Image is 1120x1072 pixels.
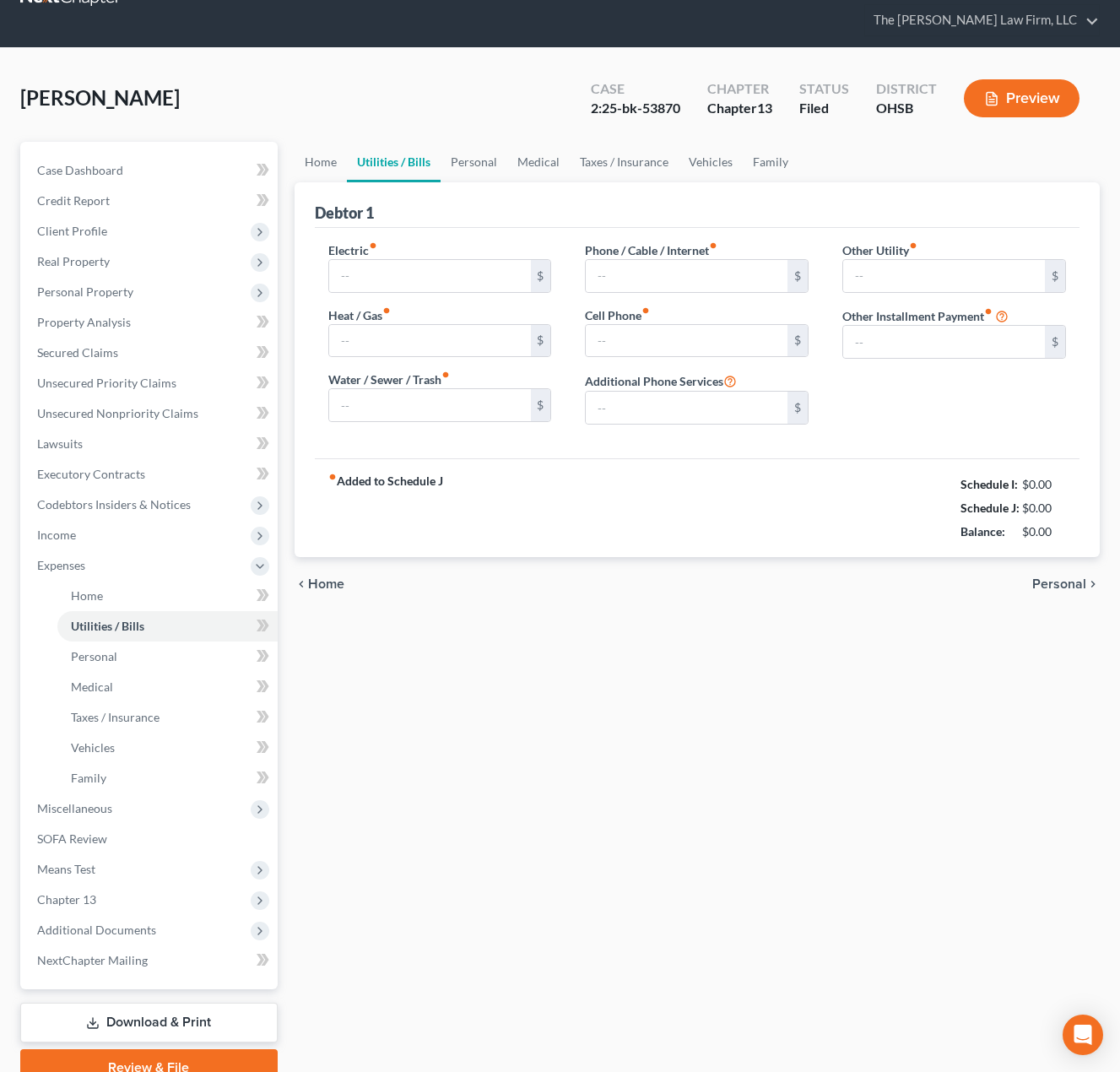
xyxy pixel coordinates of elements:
[799,99,849,118] div: Filed
[709,241,717,250] i: fiber_manual_record
[37,953,148,967] span: NextChapter Mailing
[71,679,113,694] span: Medical
[1022,523,1067,540] div: $0.00
[71,649,117,663] span: Personal
[585,306,650,324] label: Cell Phone
[37,376,176,390] span: Unsecured Priority Claims
[586,260,787,292] input: --
[295,577,308,591] i: chevron_left
[24,429,278,459] a: Lawsuits
[57,611,278,642] a: Utilities / Bills
[308,577,344,591] span: Home
[843,326,1045,358] input: --
[24,945,278,976] a: NextChapter Mailing
[24,398,278,429] a: Unsecured Nonpriority Claims
[37,254,110,268] span: Real Property
[1032,577,1086,591] span: Personal
[585,371,737,391] label: Additional Phone Services
[37,528,76,542] span: Income
[347,142,441,182] a: Utilities / Bills
[295,577,344,591] button: chevron_left Home
[1022,476,1067,493] div: $0.00
[960,477,1018,491] strong: Schedule I:
[964,79,1079,117] button: Preview
[679,142,743,182] a: Vehicles
[37,892,96,907] span: Chapter 13
[984,307,993,316] i: fiber_manual_record
[570,142,679,182] a: Taxes / Insurance
[328,473,443,544] strong: Added to Schedule J
[787,325,808,357] div: $
[71,740,115,755] span: Vehicles
[329,389,531,421] input: --
[24,155,278,186] a: Case Dashboard
[843,260,1045,292] input: --
[1022,500,1067,517] div: $0.00
[787,392,808,424] div: $
[37,163,123,177] span: Case Dashboard
[328,371,450,388] label: Water / Sewer / Trash
[960,501,1020,515] strong: Schedule J:
[329,260,531,292] input: --
[876,99,937,118] div: OHSB
[71,619,144,633] span: Utilities / Bills
[24,459,278,490] a: Executory Contracts
[328,241,377,259] label: Electric
[57,581,278,611] a: Home
[37,406,198,420] span: Unsecured Nonpriority Claims
[441,142,507,182] a: Personal
[71,771,106,785] span: Family
[586,392,787,424] input: --
[57,672,278,702] a: Medical
[707,99,772,118] div: Chapter
[71,588,103,603] span: Home
[37,345,118,360] span: Secured Claims
[1045,326,1065,358] div: $
[295,142,347,182] a: Home
[37,801,112,815] span: Miscellaneous
[1032,577,1100,591] button: Personal chevron_right
[960,524,1005,539] strong: Balance:
[37,284,133,299] span: Personal Property
[37,224,107,238] span: Client Profile
[531,389,551,421] div: $
[71,710,160,724] span: Taxes / Insurance
[641,306,650,315] i: fiber_manual_record
[37,923,156,937] span: Additional Documents
[37,315,131,329] span: Property Analysis
[1045,260,1065,292] div: $
[57,763,278,793] a: Family
[24,186,278,216] a: Credit Report
[37,193,110,208] span: Credit Report
[1086,577,1100,591] i: chevron_right
[382,306,391,315] i: fiber_manual_record
[591,79,680,99] div: Case
[37,831,107,846] span: SOFA Review
[531,260,551,292] div: $
[37,467,145,481] span: Executory Contracts
[37,497,191,512] span: Codebtors Insiders & Notices
[591,99,680,118] div: 2:25-bk-53870
[707,79,772,99] div: Chapter
[328,306,391,324] label: Heat / Gas
[842,241,917,259] label: Other Utility
[586,325,787,357] input: --
[909,241,917,250] i: fiber_manual_record
[787,260,808,292] div: $
[585,241,717,259] label: Phone / Cable / Internet
[441,371,450,379] i: fiber_manual_record
[328,473,337,481] i: fiber_manual_record
[799,79,849,99] div: Status
[743,142,798,182] a: Family
[329,325,531,357] input: --
[757,100,772,116] span: 13
[57,702,278,733] a: Taxes / Insurance
[57,642,278,672] a: Personal
[876,79,937,99] div: District
[842,307,993,325] label: Other Installment Payment
[315,203,374,223] div: Debtor 1
[531,325,551,357] div: $
[37,558,85,572] span: Expenses
[1063,1015,1103,1055] div: Open Intercom Messenger
[37,436,83,451] span: Lawsuits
